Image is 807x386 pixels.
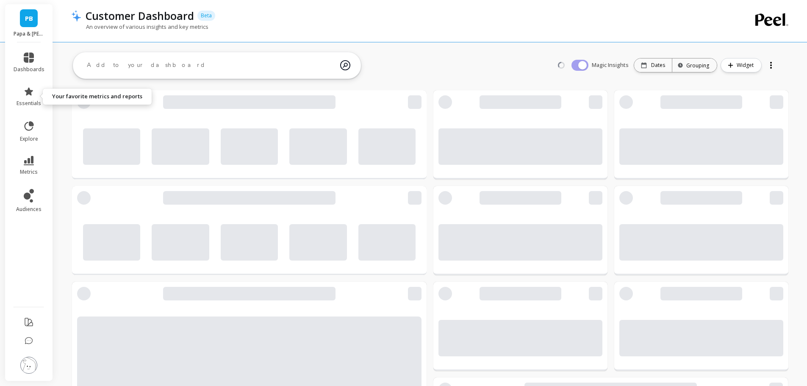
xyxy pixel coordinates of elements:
[197,11,215,21] p: Beta
[651,62,665,69] p: Dates
[680,61,709,69] div: Grouping
[14,31,44,37] p: Papa & Barkley
[25,14,33,23] span: PB
[20,169,38,175] span: metrics
[20,357,37,374] img: profile picture
[737,61,756,69] span: Widget
[86,8,194,23] p: Customer Dashboard
[340,54,350,77] img: magic search icon
[592,61,630,69] span: Magic Insights
[14,66,44,73] span: dashboards
[71,23,208,31] p: An overview of various insights and key metrics
[71,10,81,22] img: header icon
[20,136,38,142] span: explore
[721,58,762,72] button: Widget
[17,100,41,107] span: essentials
[16,206,42,213] span: audiences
